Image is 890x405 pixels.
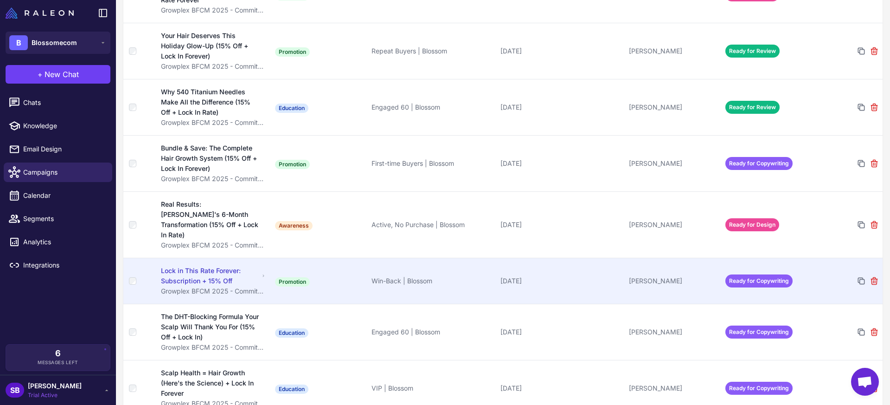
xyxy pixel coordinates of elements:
div: [PERSON_NAME] [629,327,718,337]
div: [PERSON_NAME] [629,102,718,112]
div: Win-Back | Blossom [371,276,493,286]
div: Active, No Purchase | Blossom [371,220,493,230]
div: The DHT-Blocking Formula Your Scalp Will Thank You For (15% Off + Lock In) [161,312,261,342]
a: Raleon Logo [6,7,77,19]
div: First-time Buyers | Blossom [371,158,493,169]
a: Calendar [4,186,112,205]
div: Growplex BFCM 2025 - Commitment & Confidence Focus [161,118,266,128]
span: [PERSON_NAME] [28,381,82,391]
div: Lock in This Rate Forever: Subscription + 15% Off [161,266,259,286]
span: Calendar [23,190,105,201]
span: Knowledge [23,121,105,131]
div: B [9,35,28,50]
span: Promotion [275,277,310,287]
span: Awareness [275,221,313,230]
div: Scalp Health = Hair Growth (Here's the Science) + Lock In Forever [161,368,260,398]
div: Your Hair Deserves This Holiday Glow-Up (15% Off + Lock In Forever) [161,31,260,61]
div: Repeat Buyers | Blossom [371,46,493,56]
a: Analytics [4,232,112,252]
div: [PERSON_NAME] [629,220,718,230]
span: Ready for Copywriting [725,326,793,339]
span: Analytics [23,237,105,247]
span: Promotion [275,47,310,57]
div: VIP | Blossom [371,383,493,393]
span: Education [275,328,308,338]
a: Chats [4,93,112,112]
div: Engaged 60 | Blossom [371,327,493,337]
div: [DATE] [500,46,621,56]
span: New Chat [45,69,79,80]
div: [DATE] [500,158,621,169]
div: SB [6,383,24,398]
a: Segments [4,209,112,229]
div: [DATE] [500,383,621,393]
div: Open chat [851,368,879,396]
span: Segments [23,214,105,224]
span: Email Design [23,144,105,154]
span: + [38,69,43,80]
div: [DATE] [500,220,621,230]
div: Growplex BFCM 2025 - Commitment & Confidence Focus [161,5,266,15]
button: BBlossomecom [6,32,110,54]
span: Integrations [23,260,105,270]
div: Bundle & Save: The Complete Hair Growth System (15% Off + Lock In Forever) [161,143,261,174]
span: Ready for Review [725,45,780,58]
div: [PERSON_NAME] [629,158,718,169]
a: Email Design [4,139,112,159]
span: Promotion [275,160,310,169]
span: Blossomecom [32,38,77,48]
span: Ready for Copywriting [725,157,793,170]
span: Ready for Copywriting [725,274,793,287]
span: Education [275,385,308,394]
div: [DATE] [500,276,621,286]
div: Why 540 Titanium Needles Make All the Difference (15% Off + Lock In Rate) [161,87,261,118]
div: Engaged 60 | Blossom [371,102,493,112]
span: Campaigns [23,167,105,177]
span: Trial Active [28,391,82,399]
a: Integrations [4,255,112,275]
div: [PERSON_NAME] [629,276,718,286]
div: [DATE] [500,102,621,112]
div: Growplex BFCM 2025 - Commitment & Confidence Focus [161,240,266,250]
span: Ready for Review [725,101,780,114]
button: +New Chat [6,65,110,84]
div: Growplex BFCM 2025 - Commitment & Confidence Focus [161,342,266,353]
span: 6 [55,349,61,358]
div: [DATE] [500,327,621,337]
span: Messages Left [38,359,78,366]
span: Education [275,104,308,113]
div: Real Results: [PERSON_NAME]'s 6-Month Transformation (15% Off + Lock In Rate) [161,199,261,240]
span: Chats [23,98,105,108]
img: Raleon Logo [6,7,74,19]
span: Ready for Copywriting [725,382,793,395]
div: [PERSON_NAME] [629,46,718,56]
div: Growplex BFCM 2025 - Commitment & Confidence Focus [161,174,266,184]
div: Growplex BFCM 2025 - Commitment & Confidence Focus [161,286,266,296]
div: Growplex BFCM 2025 - Commitment & Confidence Focus [161,61,266,72]
a: Campaigns [4,163,112,182]
span: Ready for Design [725,218,779,231]
div: [PERSON_NAME] [629,383,718,393]
a: Knowledge [4,116,112,136]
